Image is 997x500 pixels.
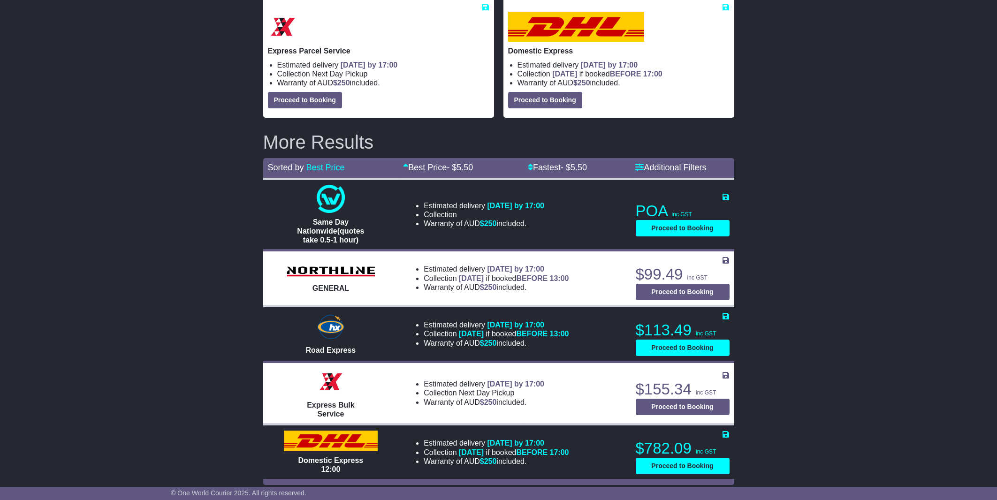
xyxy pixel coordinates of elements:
[484,339,497,347] span: 250
[552,70,577,78] span: [DATE]
[447,163,473,172] span: - $
[424,339,569,348] li: Warranty of AUD included.
[459,448,569,456] span: if booked
[636,380,730,399] p: $155.34
[263,132,734,152] h2: More Results
[459,448,484,456] span: [DATE]
[424,210,544,219] li: Collection
[696,448,716,455] span: inc GST
[636,458,730,474] button: Proceed to Booking
[424,448,569,457] li: Collection
[317,368,345,396] img: Border Express: Express Bulk Service
[508,46,730,55] p: Domestic Express
[333,79,350,87] span: $
[317,185,345,213] img: One World Courier: Same Day Nationwide(quotes take 0.5-1 hour)
[424,274,569,283] li: Collection
[552,70,662,78] span: if booked
[487,202,544,210] span: [DATE] by 17:00
[284,431,378,451] img: DHL: Domestic Express 12:00
[268,46,489,55] p: Express Parcel Service
[636,265,730,284] p: $99.49
[636,163,707,172] a: Additional Filters
[480,220,497,227] span: $
[487,380,544,388] span: [DATE] by 17:00
[341,61,398,69] span: [DATE] by 17:00
[484,283,497,291] span: 250
[403,163,473,172] a: Best Price- $5.50
[459,274,569,282] span: if booked
[487,439,544,447] span: [DATE] by 17:00
[284,264,378,280] img: Northline Distribution: GENERAL
[516,448,548,456] span: BEFORE
[636,202,730,220] p: POA
[528,163,587,172] a: Fastest- $5.50
[424,439,569,447] li: Estimated delivery
[518,78,730,87] li: Warranty of AUD included.
[306,163,345,172] a: Best Price
[508,92,582,108] button: Proceed to Booking
[459,330,569,338] span: if booked
[518,61,730,69] li: Estimated delivery
[424,320,569,329] li: Estimated delivery
[696,389,716,396] span: inc GST
[297,218,364,244] span: Same Day Nationwide(quotes take 0.5-1 hour)
[484,457,497,465] span: 250
[277,69,489,78] li: Collection
[480,457,497,465] span: $
[487,321,544,329] span: [DATE] by 17:00
[277,78,489,87] li: Warranty of AUD included.
[459,274,484,282] span: [DATE]
[687,274,708,281] span: inc GST
[550,274,569,282] span: 13:00
[337,79,350,87] span: 250
[312,70,367,78] span: Next Day Pickup
[306,346,356,354] span: Road Express
[307,401,354,418] span: Express Bulk Service
[571,163,587,172] span: 5.50
[424,398,544,407] li: Warranty of AUD included.
[424,265,569,273] li: Estimated delivery
[550,448,569,456] span: 17:00
[268,12,298,42] img: Border Express: Express Parcel Service
[636,321,730,340] p: $113.49
[610,70,641,78] span: BEFORE
[312,284,349,292] span: GENERAL
[636,220,730,236] button: Proceed to Booking
[508,12,644,42] img: DHL: Domestic Express
[561,163,587,172] span: - $
[171,489,306,497] span: © One World Courier 2025. All rights reserved.
[573,79,590,87] span: $
[277,61,489,69] li: Estimated delivery
[457,163,473,172] span: 5.50
[298,456,364,473] span: Domestic Express 12:00
[636,439,730,458] p: $782.09
[480,398,497,406] span: $
[516,330,548,338] span: BEFORE
[636,284,730,300] button: Proceed to Booking
[424,201,544,210] li: Estimated delivery
[581,61,638,69] span: [DATE] by 17:00
[484,398,497,406] span: 250
[459,389,514,397] span: Next Day Pickup
[268,163,304,172] span: Sorted by
[636,340,730,356] button: Proceed to Booking
[424,329,569,338] li: Collection
[424,283,569,292] li: Warranty of AUD included.
[516,274,548,282] span: BEFORE
[487,265,544,273] span: [DATE] by 17:00
[480,339,497,347] span: $
[315,313,346,341] img: Hunter Express: Road Express
[424,388,544,397] li: Collection
[550,330,569,338] span: 13:00
[424,457,569,466] li: Warranty of AUD included.
[484,220,497,227] span: 250
[696,330,716,337] span: inc GST
[672,211,692,218] span: inc GST
[480,283,497,291] span: $
[578,79,590,87] span: 250
[636,399,730,415] button: Proceed to Booking
[424,379,544,388] li: Estimated delivery
[643,70,662,78] span: 17:00
[268,92,342,108] button: Proceed to Booking
[459,330,484,338] span: [DATE]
